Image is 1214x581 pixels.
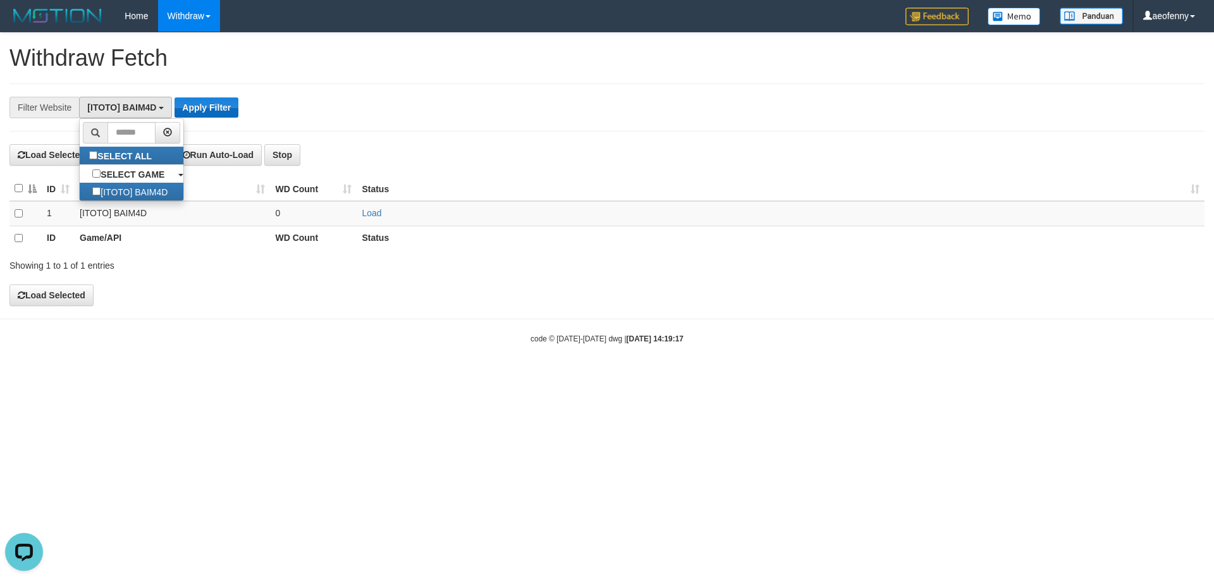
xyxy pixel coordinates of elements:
b: SELECT GAME [101,169,164,180]
input: SELECT ALL [89,151,97,159]
th: ID [42,226,75,250]
img: MOTION_logo.png [9,6,106,25]
button: Load Selected [9,144,94,166]
div: Showing 1 to 1 of 1 entries [9,254,496,272]
a: Load [362,208,381,218]
th: ID: activate to sort column ascending [42,176,75,201]
button: Open LiveChat chat widget [5,5,43,43]
button: Load Selected [9,284,94,306]
label: SELECT ALL [80,147,164,164]
td: [ITOTO] BAIM4D [75,201,270,226]
img: Button%20Memo.svg [988,8,1041,25]
td: 1 [42,201,75,226]
button: Apply Filter [175,97,238,118]
strong: [DATE] 14:19:17 [627,334,684,343]
a: SELECT GAME [80,165,183,183]
span: [ITOTO] BAIM4D [87,102,156,113]
th: Game/API: activate to sort column ascending [75,176,270,201]
th: Status: activate to sort column ascending [357,176,1205,201]
button: Run Auto-Load [175,144,262,166]
input: [ITOTO] BAIM4D [92,187,101,195]
span: 0 [275,208,280,218]
img: panduan.png [1060,8,1123,25]
th: Game/API [75,226,270,250]
input: SELECT GAME [92,169,101,178]
th: Status [357,226,1205,250]
img: Feedback.jpg [905,8,969,25]
button: [ITOTO] BAIM4D [79,97,172,118]
h1: Withdraw Fetch [9,46,1205,71]
small: code © [DATE]-[DATE] dwg | [530,334,684,343]
div: Filter Website [9,97,79,118]
th: WD Count [270,226,357,250]
label: [ITOTO] BAIM4D [80,183,180,200]
th: WD Count: activate to sort column ascending [270,176,357,201]
button: Stop [264,144,300,166]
